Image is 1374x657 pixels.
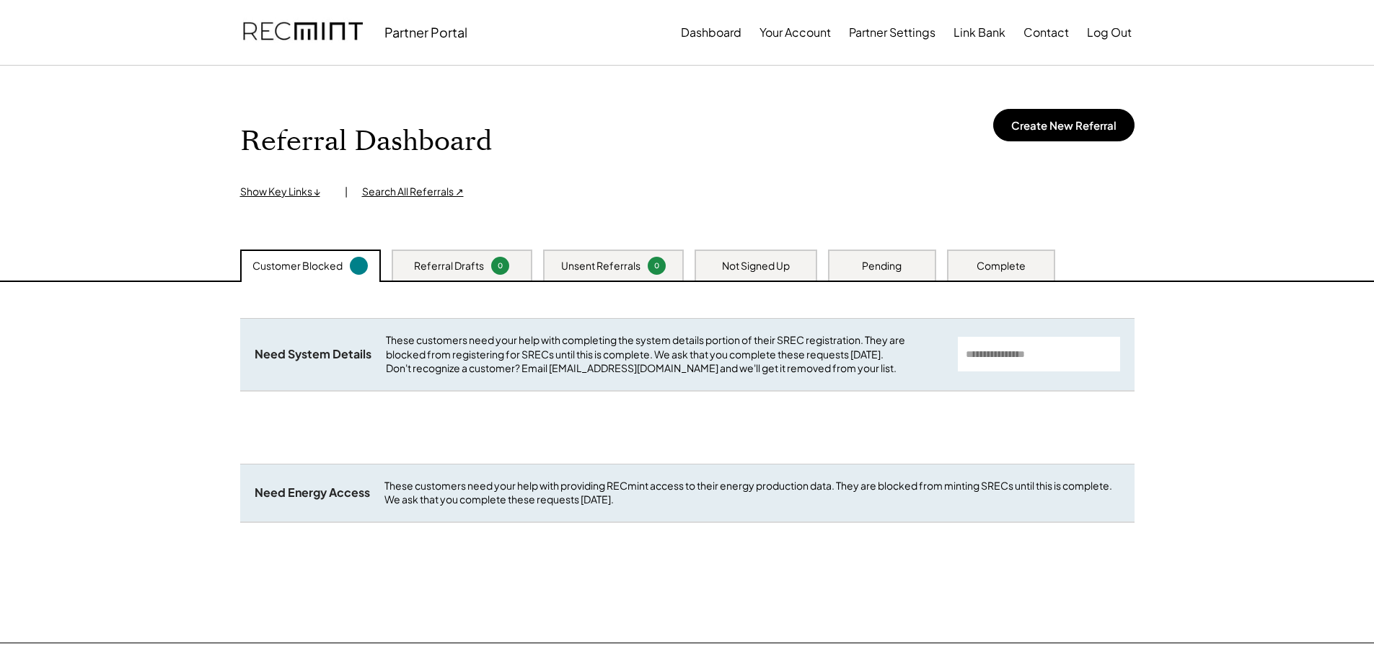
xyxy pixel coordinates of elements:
button: Contact [1023,18,1069,47]
button: Dashboard [681,18,741,47]
div: These customers need your help with completing the system details portion of their SREC registrat... [386,333,943,376]
div: 0 [650,260,664,271]
div: These customers need your help with providing RECmint access to their energy production data. The... [384,479,1120,507]
div: Need System Details [255,347,371,362]
div: Not Signed Up [722,259,790,273]
button: Create New Referral [993,109,1135,141]
h1: Referral Dashboard [240,125,492,159]
div: Referral Drafts [414,259,484,273]
button: Your Account [759,18,831,47]
div: Partner Portal [384,24,467,40]
div: Need Energy Access [255,485,370,501]
div: 0 [493,260,507,271]
button: Log Out [1087,18,1132,47]
button: Partner Settings [849,18,935,47]
button: Link Bank [954,18,1005,47]
div: | [345,185,348,199]
div: Show Key Links ↓ [240,185,330,199]
img: recmint-logotype%403x.png [243,8,363,57]
img: yH5BAEAAAAALAAAAAABAAEAAAIBRAA7 [542,102,622,181]
div: Customer Blocked [252,259,343,273]
div: Search All Referrals ↗ [362,185,464,199]
div: Complete [977,259,1026,273]
div: Pending [862,259,902,273]
div: Unsent Referrals [561,259,640,273]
